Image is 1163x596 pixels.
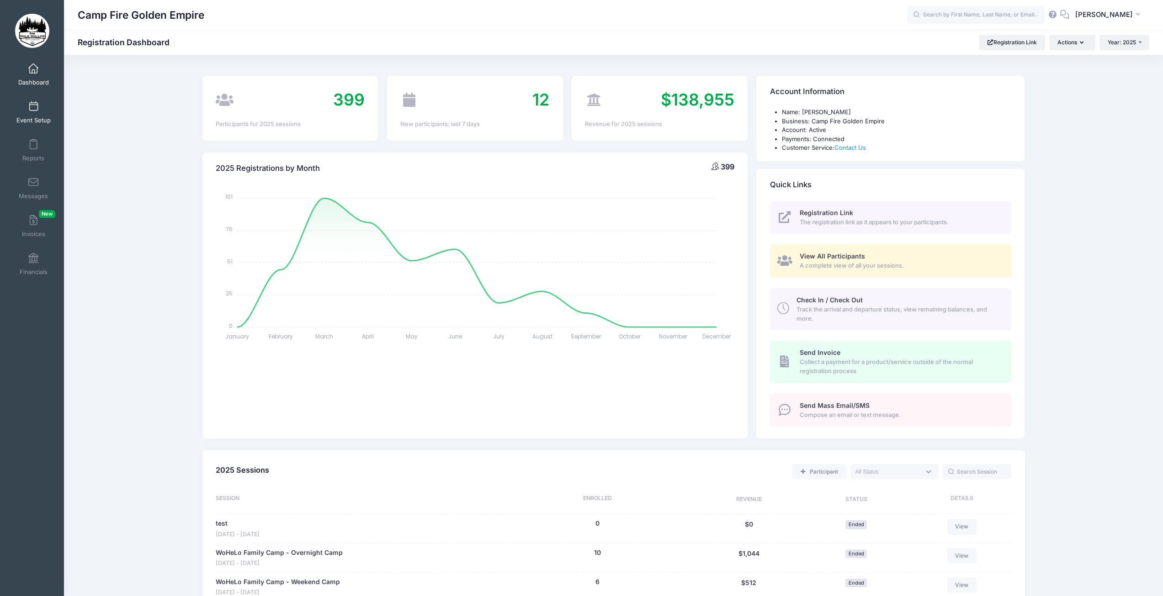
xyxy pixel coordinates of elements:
[225,332,249,340] tspan: January
[216,530,260,539] span: [DATE] - [DATE]
[216,577,340,587] a: WoHeLo Family Camp - Weekend Camp
[1069,5,1149,26] button: [PERSON_NAME]
[770,341,1011,383] a: Send Invoice Collect a payment for a product/service outside of the normal registration process
[693,548,805,568] div: $1,044
[908,494,1011,505] div: Details
[782,117,1011,126] li: Business: Camp Fire Golden Empire
[693,494,805,505] div: Revenue
[770,79,844,105] h4: Account Information
[18,79,49,86] span: Dashboard
[659,332,688,340] tspan: November
[800,358,1001,375] span: Collect a payment for a product/service outside of the normal registration process
[797,305,1001,323] span: Track the arrival and departure status, view remaining balances, and more.
[448,332,462,340] tspan: June
[1049,35,1095,50] button: Actions
[229,322,233,329] tspan: 0
[333,90,365,110] span: 399
[78,37,177,47] h1: Registration Dashboard
[12,134,55,166] a: Reports
[594,548,601,558] button: 10
[702,332,731,340] tspan: December
[39,210,55,218] span: New
[216,494,502,505] div: Session
[800,261,1001,270] span: A complete view of all your sessions.
[845,579,867,587] span: Ended
[216,519,228,528] a: test
[226,290,233,297] tspan: 25
[855,468,920,476] textarea: Search
[1075,10,1133,20] span: [PERSON_NAME]
[770,393,1011,427] a: Send Mass Email/SMS Compose an email or text message.
[15,14,49,48] img: Camp Fire Golden Empire
[216,155,320,181] h4: 2025 Registrations by Month
[908,6,1045,24] input: Search by First Name, Last Name, or Email...
[216,465,269,475] span: 2025 Sessions
[571,332,601,340] tspan: September
[585,120,734,129] div: Revenue for 2025 sessions
[216,120,365,129] div: Participants for 2025 sessions
[804,494,908,505] div: Status
[782,135,1011,144] li: Payments: Connected
[216,559,343,568] span: [DATE] - [DATE]
[618,332,641,340] tspan: October
[22,154,44,162] span: Reports
[770,201,1011,234] a: Registration Link The registration link as it appears to your participants.
[947,577,977,593] a: View
[12,58,55,90] a: Dashboard
[721,162,734,171] span: 399
[800,252,865,260] span: View All Participants
[227,257,233,265] tspan: 51
[1108,39,1136,46] span: Year: 2025
[12,96,55,128] a: Event Setup
[661,90,734,110] span: $138,955
[532,332,552,340] tspan: August
[947,519,977,534] a: View
[943,464,1011,480] input: Search Session
[315,332,333,340] tspan: March
[770,288,1011,330] a: Check In / Check Out Track the arrival and departure status, view remaining balances, and more.
[532,90,549,110] span: 12
[800,218,1001,227] span: The registration link as it appears to your participants.
[782,126,1011,135] li: Account: Active
[800,209,853,216] span: Registration Link
[216,548,343,558] a: WoHeLo Family Camp - Overnight Camp
[845,549,867,558] span: Ended
[19,192,48,200] span: Messages
[595,577,600,587] button: 6
[362,332,374,340] tspan: April
[770,172,812,198] h4: Quick Links
[782,143,1011,153] li: Customer Service:
[226,225,233,233] tspan: 76
[800,401,870,409] span: Send Mass Email/SMS
[797,296,863,304] span: Check In / Check Out
[834,144,866,151] a: Contact Us
[502,494,693,505] div: Enrolled
[225,193,233,200] tspan: 101
[20,268,48,276] span: Financials
[1099,35,1149,50] button: Year: 2025
[12,172,55,204] a: Messages
[12,248,55,280] a: Financials
[269,332,293,340] tspan: February
[22,230,45,238] span: Invoices
[800,411,1001,420] span: Compose an email or text message.
[770,244,1011,278] a: View All Participants A complete view of all your sessions.
[16,116,51,124] span: Event Setup
[947,548,977,564] a: View
[595,519,600,528] button: 0
[400,120,549,129] div: New participants: last 7 days
[782,108,1011,117] li: Name: [PERSON_NAME]
[12,210,55,242] a: InvoicesNew
[78,5,204,26] h1: Camp Fire Golden Empire
[693,519,805,538] div: $0
[405,332,417,340] tspan: May
[979,35,1045,50] a: Registration Link
[493,332,504,340] tspan: July
[792,464,846,480] a: Add a new manual registration
[800,348,840,356] span: Send Invoice
[845,520,867,529] span: Ended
